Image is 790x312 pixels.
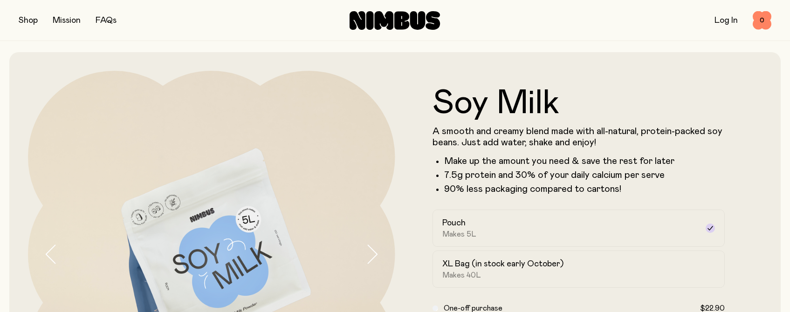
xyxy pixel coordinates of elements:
span: Makes 5L [442,230,476,239]
span: $22.90 [700,305,725,312]
p: A smooth and creamy blend made with all-natural, protein-packed soy beans. Just add water, shake ... [433,126,725,148]
h1: Soy Milk [433,87,725,120]
a: FAQs [96,16,117,25]
a: Mission [53,16,81,25]
li: 7.5g protein and 30% of your daily calcium per serve [444,170,725,181]
li: Make up the amount you need & save the rest for later [444,156,725,167]
h2: XL Bag (in stock early October) [442,258,563,270]
button: 0 [753,11,771,30]
a: Log In [714,16,738,25]
h2: Pouch [442,217,466,229]
span: One-off purchase [444,305,502,312]
p: 90% less packaging compared to cartons! [444,183,725,195]
span: Makes 40L [442,271,481,280]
